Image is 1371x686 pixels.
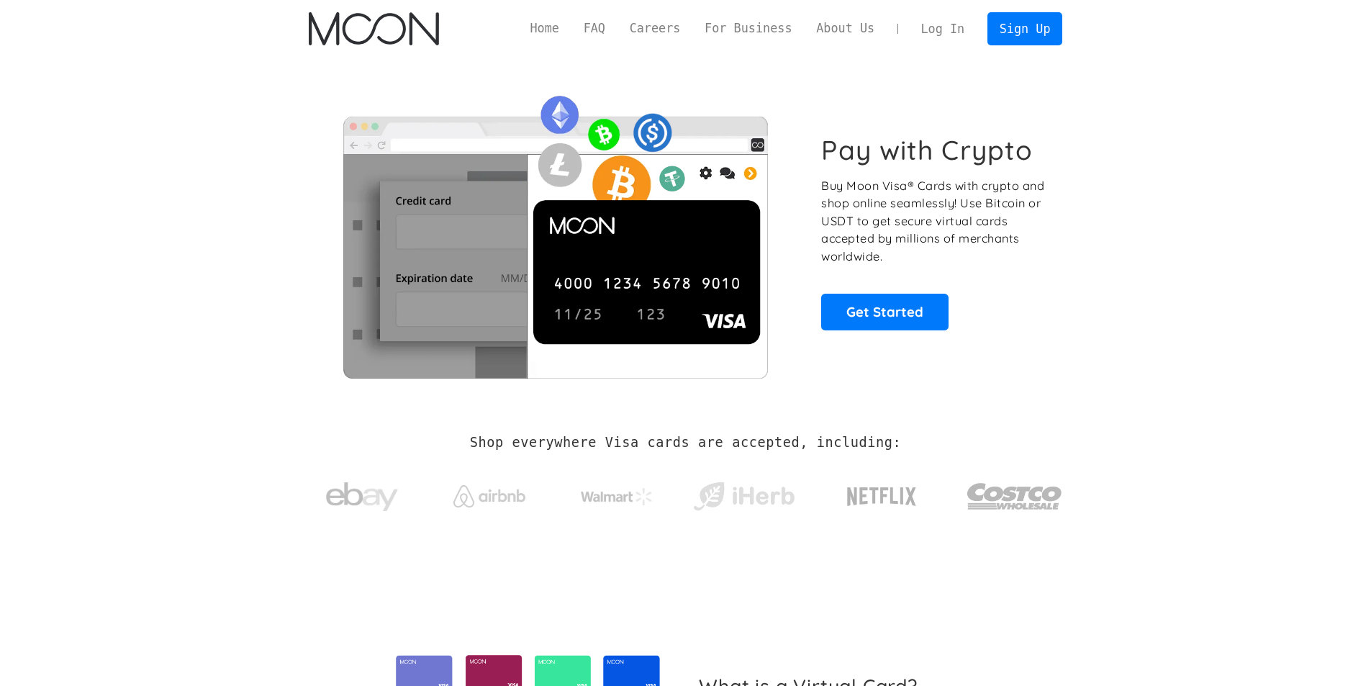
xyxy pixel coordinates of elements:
a: Get Started [821,294,949,330]
img: ebay [326,474,398,520]
img: Walmart [581,488,653,505]
a: FAQ [571,19,617,37]
a: home [309,12,439,45]
a: Home [518,19,571,37]
a: ebay [309,460,416,527]
a: Airbnb [435,471,543,515]
img: Costco [967,469,1063,523]
a: Log In [909,13,977,45]
img: Moon Cards let you spend your crypto anywhere Visa is accepted. [309,86,802,378]
a: iHerb [690,464,797,523]
a: Netflix [818,464,946,522]
a: For Business [692,19,804,37]
a: Walmart [563,474,670,513]
p: Buy Moon Visa® Cards with crypto and shop online seamlessly! Use Bitcoin or USDT to get secure vi... [821,177,1046,266]
a: Careers [617,19,692,37]
img: Netflix [846,479,918,515]
img: Airbnb [453,485,525,507]
a: Costco [967,455,1063,531]
a: About Us [804,19,887,37]
a: Sign Up [987,12,1062,45]
img: iHerb [690,478,797,515]
h2: Shop everywhere Visa cards are accepted, including: [470,435,901,451]
img: Moon Logo [309,12,439,45]
h1: Pay with Crypto [821,134,1033,166]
